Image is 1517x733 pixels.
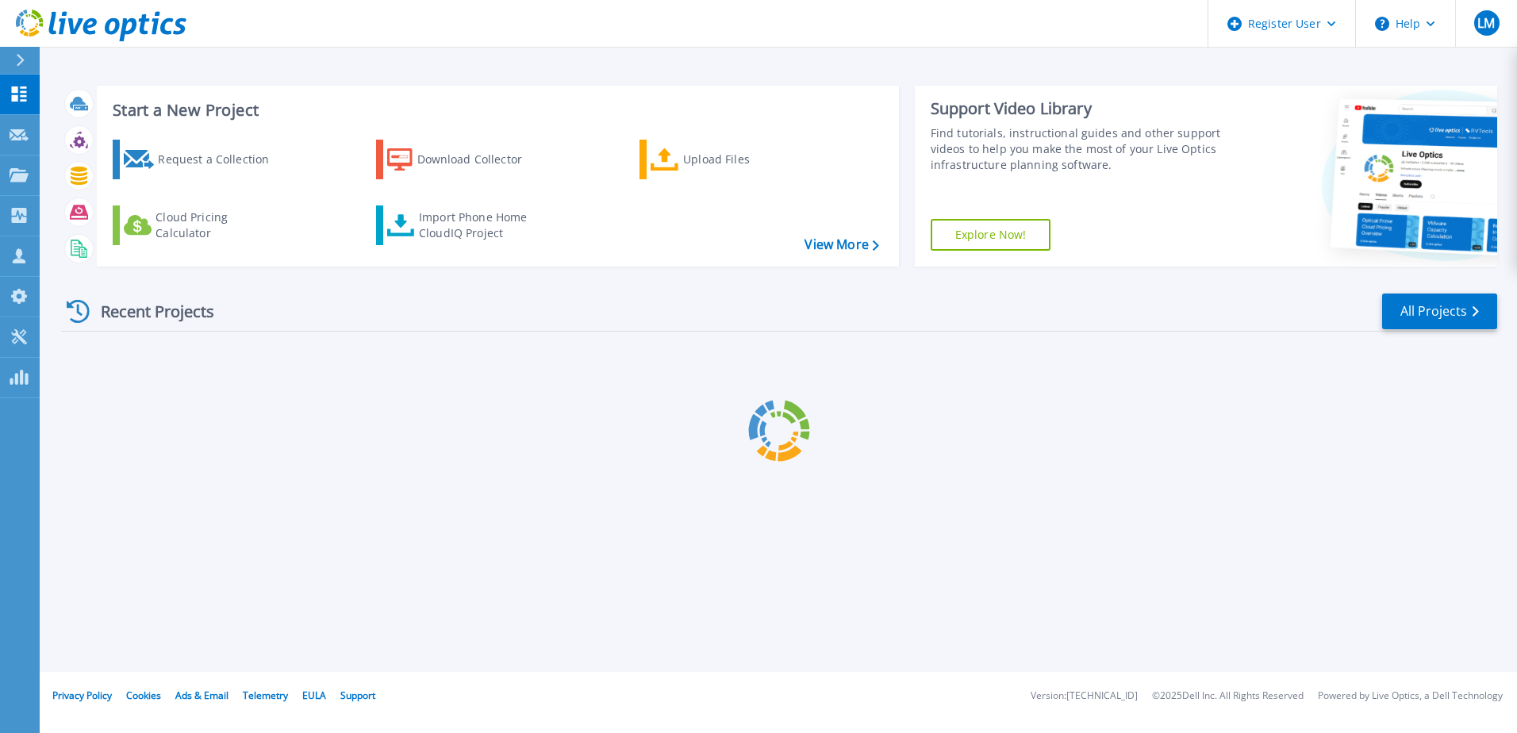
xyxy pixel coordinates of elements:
a: Explore Now! [931,219,1051,251]
h3: Start a New Project [113,102,878,119]
div: Recent Projects [61,292,236,331]
a: Privacy Policy [52,689,112,702]
div: Find tutorials, instructional guides and other support videos to help you make the most of your L... [931,125,1227,173]
div: Import Phone Home CloudIQ Project [419,209,543,241]
a: Cloud Pricing Calculator [113,205,290,245]
div: Upload Files [683,144,810,175]
a: All Projects [1382,294,1497,329]
span: LM [1477,17,1495,29]
div: Support Video Library [931,98,1227,119]
a: View More [805,237,878,252]
a: Support [340,689,375,702]
a: EULA [302,689,326,702]
li: Powered by Live Optics, a Dell Technology [1318,691,1503,701]
div: Cloud Pricing Calculator [156,209,282,241]
a: Upload Files [639,140,816,179]
div: Request a Collection [158,144,285,175]
li: Version: [TECHNICAL_ID] [1031,691,1138,701]
li: © 2025 Dell Inc. All Rights Reserved [1152,691,1304,701]
a: Ads & Email [175,689,229,702]
a: Download Collector [376,140,553,179]
a: Request a Collection [113,140,290,179]
div: Download Collector [417,144,544,175]
a: Telemetry [243,689,288,702]
a: Cookies [126,689,161,702]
